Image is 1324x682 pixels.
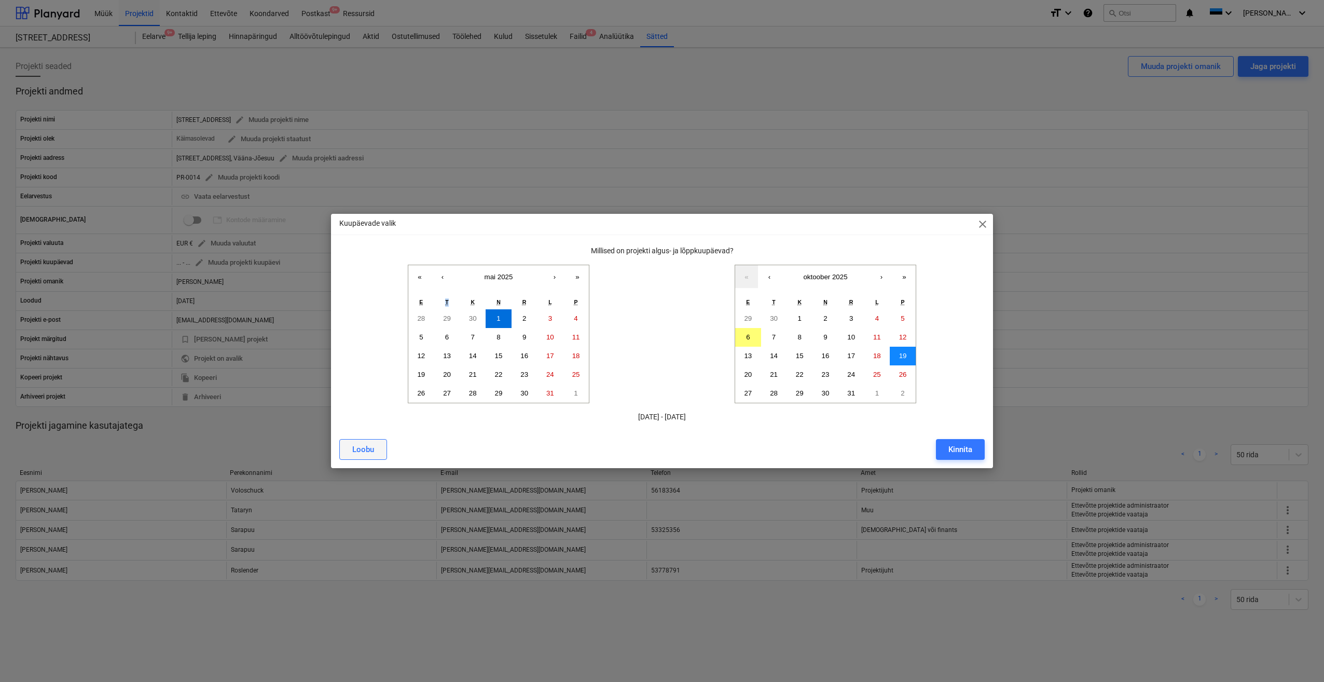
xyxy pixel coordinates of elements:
[976,218,989,230] span: close
[758,265,781,288] button: ‹
[812,347,838,365] button: 16. oktoober 2025
[339,245,985,256] p: Millised on projekti algus- ja lõppkuupäevad?
[572,371,580,378] abbr: 25. mai 2025
[735,347,761,365] button: 13. oktoober 2025
[838,384,864,403] button: 31. oktoober 2025
[796,389,804,397] abbr: 29. oktoober 2025
[770,371,778,378] abbr: 21. oktoober 2025
[735,328,761,347] button: 6. oktoober 2025
[546,371,554,378] abbr: 24. mai 2025
[522,299,527,305] abbr: reede
[408,347,434,365] button: 12. mai 2025
[537,328,563,347] button: 10. mai 2025
[787,384,812,403] button: 29. oktoober 2025
[537,365,563,384] button: 24. mai 2025
[838,328,864,347] button: 10. oktoober 2025
[434,309,460,328] button: 29. aprill 2025
[744,371,752,378] abbr: 20. oktoober 2025
[838,347,864,365] button: 17. oktoober 2025
[469,371,477,378] abbr: 21. mai 2025
[572,333,580,341] abbr: 11. mai 2025
[496,299,501,305] abbr: neljapäev
[823,333,827,341] abbr: 9. oktoober 2025
[761,347,787,365] button: 14. oktoober 2025
[417,352,425,360] abbr: 12. mai 2025
[838,309,864,328] button: 3. oktoober 2025
[746,299,750,305] abbr: esmaspäev
[486,309,512,328] button: 1. mai 2025
[787,309,812,328] button: 1. oktoober 2025
[822,371,830,378] abbr: 23. oktoober 2025
[746,333,750,341] abbr: 6. oktoober 2025
[890,328,916,347] button: 12. oktoober 2025
[520,352,528,360] abbr: 16. mai 2025
[434,365,460,384] button: 20. mai 2025
[471,333,475,341] abbr: 7. mai 2025
[864,384,890,403] button: 1. november 2025
[460,309,486,328] button: 30. aprill 2025
[797,299,802,305] abbr: kolmapäev
[566,265,589,288] button: »
[803,273,847,281] span: oktoober 2025
[761,384,787,403] button: 28. oktoober 2025
[548,315,552,322] abbr: 3. mai 2025
[339,218,396,229] p: Kuupäevade valik
[744,315,752,322] abbr: 29. september 2025
[875,389,879,397] abbr: 1. november 2025
[445,333,449,341] abbr: 6. mai 2025
[537,347,563,365] button: 17. mai 2025
[485,273,513,281] span: mai 2025
[419,299,423,305] abbr: esmaspäev
[408,309,434,328] button: 28. aprill 2025
[460,328,486,347] button: 7. mai 2025
[537,309,563,328] button: 3. mai 2025
[822,389,830,397] abbr: 30. oktoober 2025
[735,365,761,384] button: 20. oktoober 2025
[417,389,425,397] abbr: 26. mai 2025
[823,299,827,305] abbr: neljapäev
[408,384,434,403] button: 26. mai 2025
[735,265,758,288] button: «
[417,371,425,378] abbr: 19. mai 2025
[445,299,448,305] abbr: teisipäev
[471,299,475,305] abbr: kolmapäev
[512,328,537,347] button: 9. mai 2025
[543,265,566,288] button: ›
[735,309,761,328] button: 29. september 2025
[434,347,460,365] button: 13. mai 2025
[890,347,916,365] button: 19. oktoober 2025
[408,265,431,288] button: «
[772,299,775,305] abbr: teisipäev
[520,371,528,378] abbr: 23. mai 2025
[864,328,890,347] button: 11. oktoober 2025
[798,315,802,322] abbr: 1. oktoober 2025
[796,352,804,360] abbr: 15. oktoober 2025
[512,347,537,365] button: 16. mai 2025
[537,384,563,403] button: 31. mai 2025
[486,365,512,384] button: 22. mai 2025
[787,328,812,347] button: 8. oktoober 2025
[847,352,855,360] abbr: 17. oktoober 2025
[563,328,589,347] button: 11. mai 2025
[864,309,890,328] button: 4. oktoober 2025
[787,365,812,384] button: 22. oktoober 2025
[469,315,477,322] abbr: 30. aprill 2025
[546,352,554,360] abbr: 17. mai 2025
[546,389,554,397] abbr: 31. mai 2025
[901,299,905,305] abbr: pühapäev
[431,265,454,288] button: ‹
[796,371,804,378] abbr: 22. oktoober 2025
[434,328,460,347] button: 6. mai 2025
[520,389,528,397] abbr: 30. mai 2025
[522,315,526,322] abbr: 2. mai 2025
[812,384,838,403] button: 30. oktoober 2025
[873,371,881,378] abbr: 25. oktoober 2025
[864,365,890,384] button: 25. oktoober 2025
[496,315,500,322] abbr: 1. mai 2025
[512,309,537,328] button: 2. mai 2025
[419,333,423,341] abbr: 5. mai 2025
[901,389,904,397] abbr: 2. november 2025
[434,384,460,403] button: 27. mai 2025
[838,365,864,384] button: 24. oktoober 2025
[849,299,853,305] abbr: reede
